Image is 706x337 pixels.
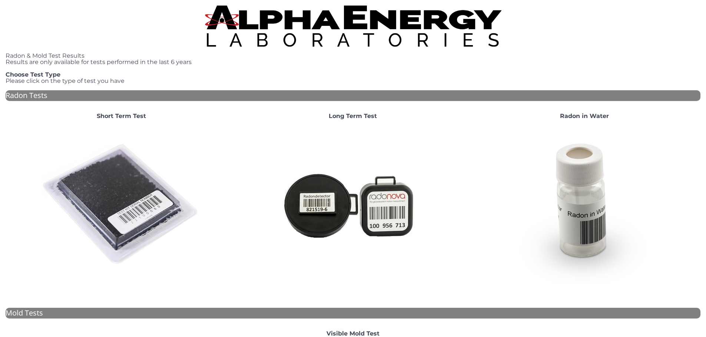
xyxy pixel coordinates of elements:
[6,90,700,101] div: Radon Tests
[560,112,609,119] strong: Radon in Water
[6,308,700,319] div: Mold Tests
[505,125,664,284] img: RadoninWater.jpg
[6,53,700,59] h1: Radon & Mold Test Results
[6,59,700,65] h4: Results are only available for tests performed in the last 6 years
[205,6,501,47] img: TightCrop.jpg
[97,112,146,119] strong: Short Term Test
[6,71,60,78] strong: Choose Test Type
[6,77,125,84] span: Please click on the type of test you have
[327,330,379,337] strong: Visible Mold Test
[273,125,432,284] img: Radtrak2vsRadtrak3.jpg
[329,112,377,119] strong: Long Term Test
[42,125,201,284] img: ShortTerm.jpg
